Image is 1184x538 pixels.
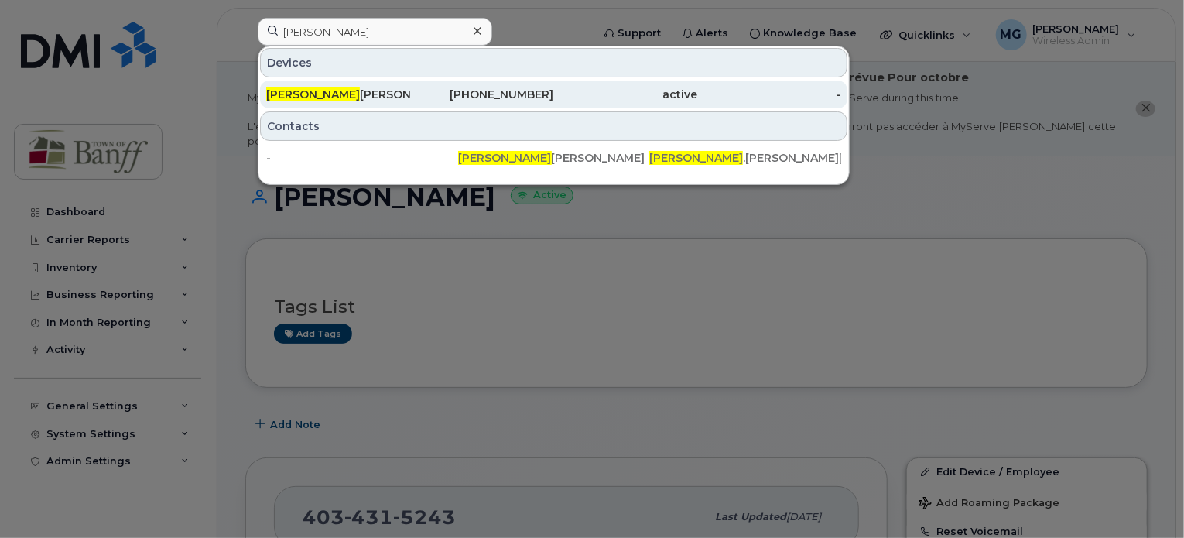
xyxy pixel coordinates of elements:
[260,81,847,108] a: [PERSON_NAME][PERSON_NAME][PHONE_NUMBER]active-
[260,48,847,77] div: Devices
[649,150,841,166] div: .[PERSON_NAME][EMAIL_ADDRESS][DOMAIN_NAME]
[554,87,698,102] div: active
[697,87,841,102] div: -
[410,87,554,102] div: [PHONE_NUMBER]
[458,151,552,165] span: [PERSON_NAME]
[458,150,650,166] div: [PERSON_NAME]
[260,111,847,141] div: Contacts
[266,150,458,166] div: -
[266,87,360,101] span: [PERSON_NAME]
[260,144,847,172] a: -[PERSON_NAME][PERSON_NAME][PERSON_NAME].[PERSON_NAME][EMAIL_ADDRESS][DOMAIN_NAME]
[649,151,743,165] span: [PERSON_NAME]
[266,87,410,102] div: [PERSON_NAME]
